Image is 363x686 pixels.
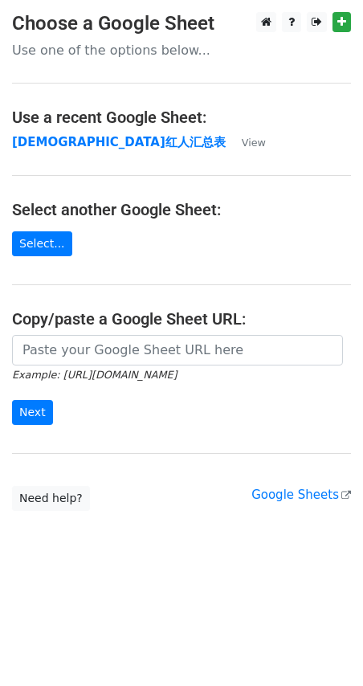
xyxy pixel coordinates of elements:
a: [DEMOGRAPHIC_DATA]红人汇总表 [12,135,226,149]
input: Next [12,400,53,425]
a: View [226,135,266,149]
input: Paste your Google Sheet URL here [12,335,343,365]
small: View [242,137,266,149]
h4: Use a recent Google Sheet: [12,108,351,127]
p: Use one of the options below... [12,42,351,59]
a: Need help? [12,486,90,511]
h4: Copy/paste a Google Sheet URL: [12,309,351,329]
h3: Choose a Google Sheet [12,12,351,35]
a: Select... [12,231,72,256]
small: Example: [URL][DOMAIN_NAME] [12,369,177,381]
h4: Select another Google Sheet: [12,200,351,219]
a: Google Sheets [251,488,351,502]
